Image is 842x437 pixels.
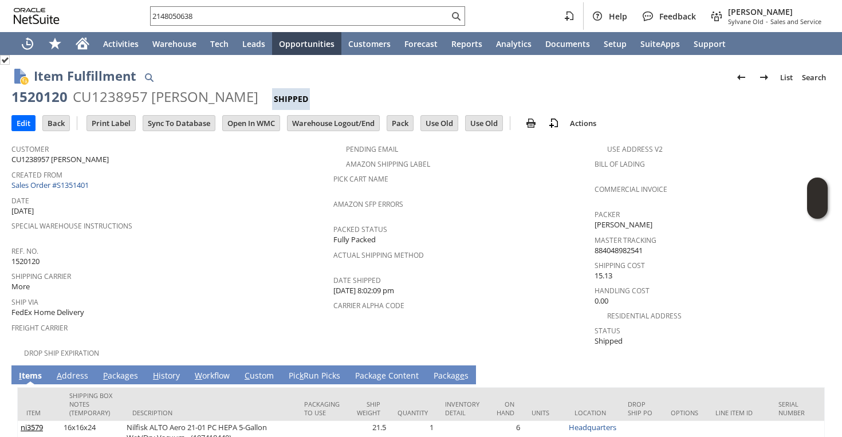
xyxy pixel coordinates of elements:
[14,8,60,24] svg: logo
[524,116,538,130] img: print.svg
[766,17,768,26] span: -
[272,88,310,110] div: Shipped
[565,118,601,128] a: Actions
[11,307,84,318] span: FedEx Home Delivery
[352,370,422,383] a: Package Content
[132,408,287,417] div: Description
[11,323,68,333] a: Freight Carrier
[547,116,561,130] img: add-record.svg
[333,234,376,245] span: Fully Packed
[245,370,250,381] span: C
[76,37,89,50] svg: Home
[445,400,479,417] div: Inventory Detail
[142,70,156,84] img: Quick Find
[466,116,502,131] input: Use Old
[73,88,258,106] div: CU1238957 [PERSON_NAME]
[11,88,68,106] div: 1520120
[728,17,764,26] span: Sylvane Old
[11,221,132,231] a: Special Warehouse Instructions
[595,336,623,347] span: Shipped
[16,370,45,383] a: Items
[235,32,272,55] a: Leads
[11,297,38,307] a: Ship Via
[609,11,627,22] span: Help
[145,32,203,55] a: Warehouse
[11,180,92,190] a: Sales Order #S1351401
[41,32,69,55] div: Shortcuts
[96,32,145,55] a: Activities
[150,370,183,383] a: History
[210,38,229,49] span: Tech
[595,235,656,245] a: Master Tracking
[100,370,141,383] a: Packages
[341,32,398,55] a: Customers
[333,275,381,285] a: Date Shipped
[152,38,196,49] span: Warehouse
[333,250,424,260] a: Actual Shipping Method
[24,348,99,358] a: Drop Ship Expiration
[604,38,627,49] span: Setup
[607,311,682,321] a: Residential Address
[595,326,620,336] a: Status
[11,246,38,256] a: Ref. No.
[242,38,265,49] span: Leads
[11,170,62,180] a: Created From
[12,116,35,131] input: Edit
[595,270,612,281] span: 15.13
[451,38,482,49] span: Reports
[19,370,22,381] span: I
[569,422,616,432] a: Headquarters
[346,144,398,154] a: Pending Email
[545,38,590,49] span: Documents
[387,116,413,131] input: Pack
[715,408,761,417] div: Line Item ID
[595,210,620,219] a: Packer
[34,66,136,85] h1: Item Fulfillment
[575,408,611,417] div: Location
[776,68,797,86] a: List
[346,159,430,169] a: Amazon Shipping Label
[11,256,40,267] span: 1520120
[398,408,428,417] div: Quantity
[595,296,608,306] span: 0.00
[279,38,335,49] span: Opportunities
[595,159,645,169] a: Bill Of Lading
[11,271,71,281] a: Shipping Carrier
[54,370,91,383] a: Address
[21,37,34,50] svg: Recent Records
[595,184,667,194] a: Commercial Invoice
[223,116,280,131] input: Open In WMC
[272,32,341,55] a: Opportunities
[348,38,391,49] span: Customers
[87,116,135,131] input: Print Label
[11,154,109,165] span: CU1238957 [PERSON_NAME]
[734,70,748,84] img: Previous
[48,37,62,50] svg: Shortcuts
[595,245,643,256] span: 884048982541
[460,370,465,381] span: e
[151,9,449,23] input: Search
[21,422,43,432] a: ni3579
[532,408,557,417] div: Units
[770,17,821,26] span: Sales and Service
[807,178,828,219] iframe: Click here to launch Oracle Guided Learning Help Panel
[304,400,340,417] div: Packaging to Use
[11,144,49,154] a: Customer
[333,301,404,310] a: Carrier Alpha Code
[69,391,115,417] div: Shipping Box Notes (Temporary)
[538,32,597,55] a: Documents
[357,400,380,417] div: Ship Weight
[728,6,821,17] span: [PERSON_NAME]
[288,116,379,131] input: Warehouse Logout/End
[192,370,233,383] a: Workflow
[797,68,831,86] a: Search
[778,400,824,417] div: Serial Number
[14,32,41,55] a: Recent Records
[26,408,52,417] div: Item
[398,32,444,55] a: Forecast
[69,32,96,55] a: Home
[497,400,514,417] div: On Hand
[300,370,304,381] span: k
[640,38,680,49] span: SuiteApps
[333,199,403,209] a: Amazon SFP Errors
